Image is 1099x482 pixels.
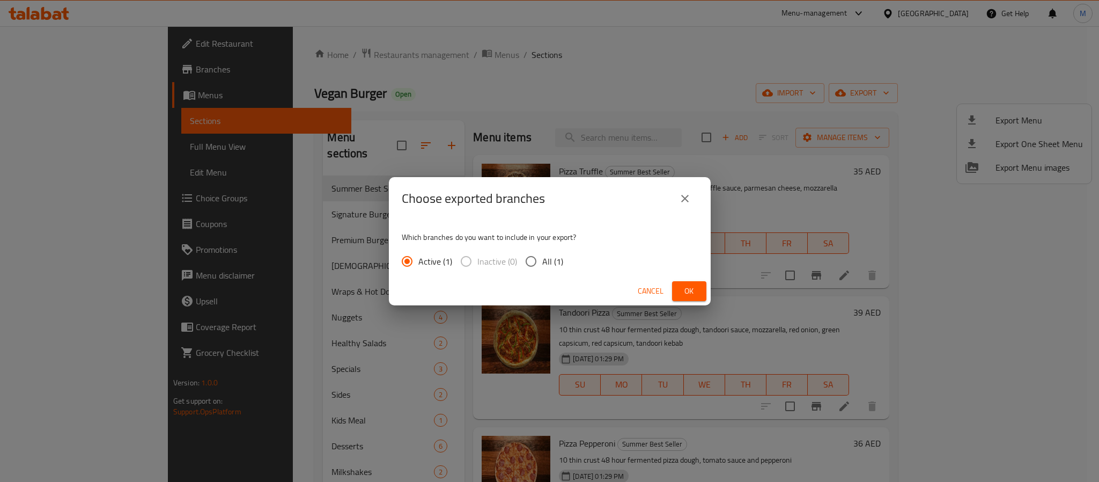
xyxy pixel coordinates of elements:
span: Inactive (0) [477,255,517,268]
span: Cancel [638,284,663,298]
button: close [672,186,698,211]
span: Active (1) [418,255,452,268]
p: Which branches do you want to include in your export? [402,232,698,243]
span: Ok [681,284,698,298]
span: All (1) [542,255,563,268]
button: Ok [672,281,706,301]
h2: Choose exported branches [402,190,545,207]
button: Cancel [633,281,668,301]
